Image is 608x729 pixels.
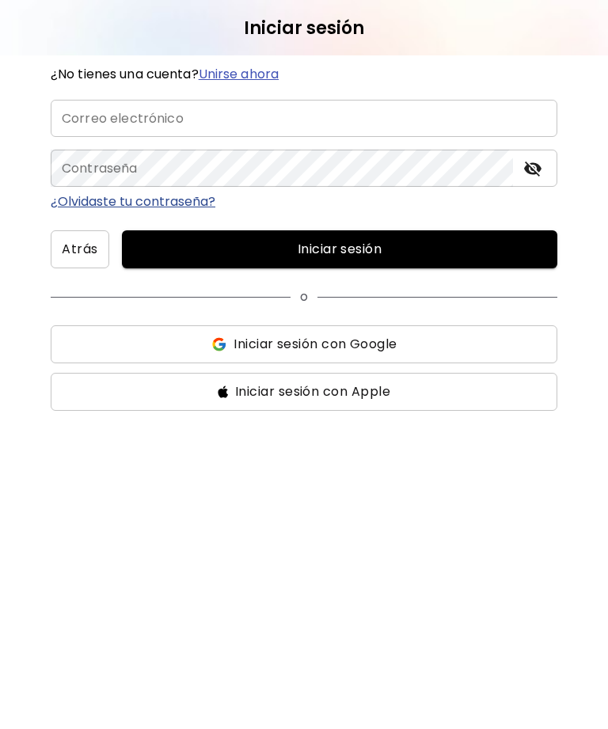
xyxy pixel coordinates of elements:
[135,240,545,259] span: Iniciar sesión
[51,230,109,268] button: Atrás
[51,68,557,81] h6: ¿No tienes una cuenta?
[211,336,227,352] img: ss
[51,240,108,259] span: Atrás
[519,155,546,182] button: toggle password visibility
[51,325,557,363] button: ssIniciar sesión con Google
[199,65,279,83] a: Unirse ahora
[51,373,557,411] button: ssIniciar sesión con Apple
[122,230,557,268] button: Iniciar sesión
[235,382,390,401] span: Iniciar sesión con Apple
[234,335,397,354] span: Iniciar sesión con Google
[218,385,229,398] img: ss
[300,287,308,306] p: o
[51,192,215,211] a: ¿Olvidaste tu contraseña?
